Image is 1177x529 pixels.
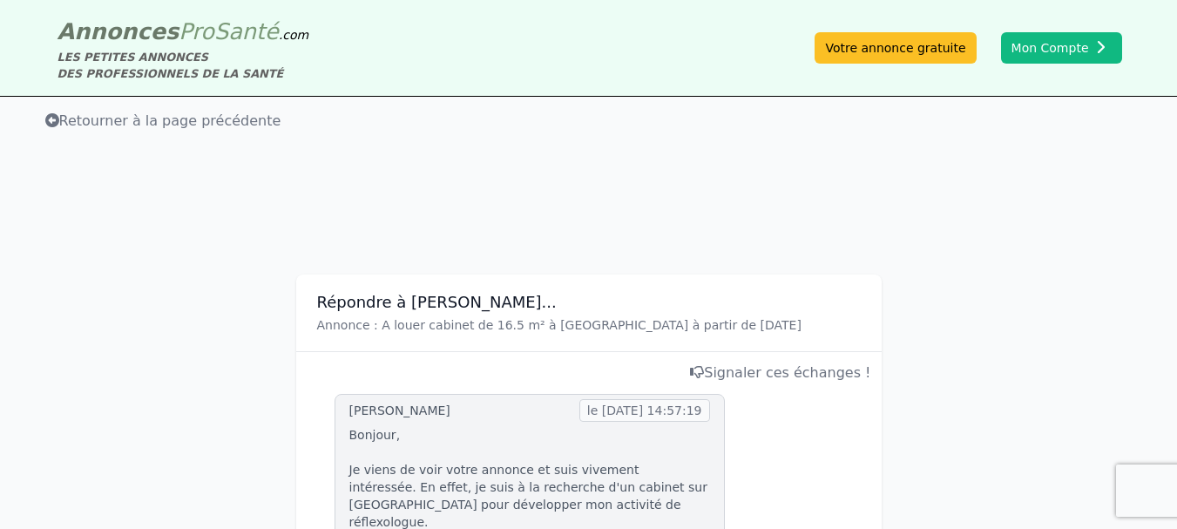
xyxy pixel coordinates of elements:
[1001,32,1122,64] button: Mon Compte
[349,402,450,419] div: [PERSON_NAME]
[307,363,871,383] div: Signaler ces échanges !
[279,28,308,42] span: .com
[57,18,309,44] a: AnnoncesProSanté.com
[815,32,976,64] a: Votre annonce gratuite
[579,399,710,422] span: le [DATE] 14:57:19
[317,316,861,334] p: Annonce : A louer cabinet de 16.5 m² à [GEOGRAPHIC_DATA] à partir de [DATE]
[57,49,309,82] div: LES PETITES ANNONCES DES PROFESSIONNELS DE LA SANTÉ
[214,18,279,44] span: Santé
[317,292,861,313] h3: Répondre à [PERSON_NAME]...
[57,18,179,44] span: Annonces
[45,113,59,127] i: Retourner à la liste
[45,112,281,129] span: Retourner à la page précédente
[179,18,214,44] span: Pro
